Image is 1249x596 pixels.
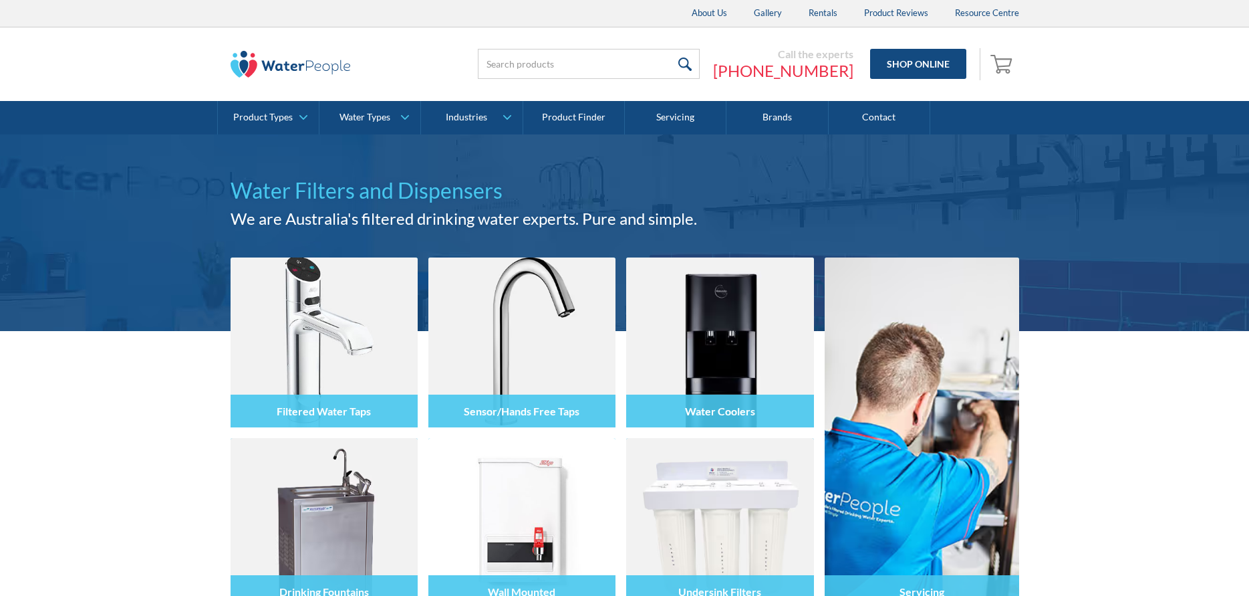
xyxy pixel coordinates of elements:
a: Industries [421,101,522,134]
a: Servicing [625,101,726,134]
a: Product Finder [523,101,625,134]
img: Filtered Water Taps [231,258,418,427]
div: Water Types [339,112,390,123]
input: Search products [478,49,700,79]
h4: Sensor/Hands Free Taps [464,405,579,417]
a: Open cart [987,48,1019,80]
a: Shop Online [870,49,966,79]
a: Contact [829,101,930,134]
a: Water Types [319,101,420,134]
a: Product Types [218,101,319,134]
img: Water Coolers [626,258,813,427]
h4: Water Coolers [685,405,755,417]
img: shopping cart [990,53,1016,74]
img: The Water People [231,51,351,78]
a: [PHONE_NUMBER] [713,61,853,81]
img: Sensor/Hands Free Taps [428,258,615,427]
h4: Filtered Water Taps [277,405,371,417]
a: Brands [726,101,828,134]
div: Product Types [233,112,293,123]
div: Call the experts [713,47,853,61]
div: Industries [446,112,487,123]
